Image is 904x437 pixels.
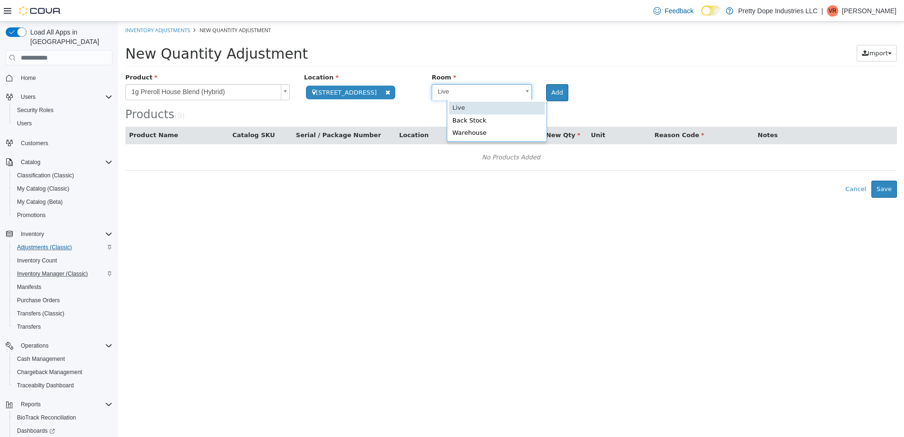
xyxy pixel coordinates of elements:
[13,425,59,437] a: Dashboards
[17,427,55,435] span: Dashboards
[13,380,78,391] a: Traceabilty Dashboard
[9,195,116,209] button: My Catalog (Beta)
[2,227,116,241] button: Inventory
[9,307,116,320] button: Transfers (Classic)
[331,93,426,105] div: Back Stock
[13,268,92,280] a: Inventory Manager (Classic)
[17,323,41,331] span: Transfers
[17,399,113,410] span: Reports
[17,211,46,219] span: Promotions
[17,257,57,264] span: Inventory Count
[17,72,40,84] a: Home
[13,367,113,378] span: Chargeback Management
[13,321,113,332] span: Transfers
[9,169,116,182] button: Classification (Classic)
[650,1,697,20] a: Feedback
[21,93,35,101] span: Users
[13,308,113,319] span: Transfers (Classic)
[13,242,76,253] a: Adjustments (Classic)
[13,268,113,280] span: Inventory Manager (Classic)
[17,340,52,351] button: Operations
[13,380,113,391] span: Traceabilty Dashboard
[17,198,63,206] span: My Catalog (Beta)
[17,172,74,179] span: Classification (Classic)
[21,401,41,408] span: Reports
[9,182,116,195] button: My Catalog (Classic)
[13,196,67,208] a: My Catalog (Beta)
[2,398,116,411] button: Reports
[13,281,45,293] a: Manifests
[738,5,817,17] p: Pretty Dope Industries LLC
[21,342,49,350] span: Operations
[17,120,32,127] span: Users
[13,425,113,437] span: Dashboards
[13,255,61,266] a: Inventory Count
[17,414,76,421] span: BioTrack Reconciliation
[17,283,41,291] span: Manifests
[17,106,53,114] span: Security Roles
[9,411,116,424] button: BioTrack Reconciliation
[17,382,74,389] span: Traceabilty Dashboard
[13,183,113,194] span: My Catalog (Classic)
[2,90,116,104] button: Users
[17,157,113,168] span: Catalog
[2,339,116,352] button: Operations
[26,27,113,46] span: Load All Apps in [GEOGRAPHIC_DATA]
[17,297,60,304] span: Purchase Orders
[9,366,116,379] button: Chargeback Management
[13,118,35,129] a: Users
[9,294,116,307] button: Purchase Orders
[9,379,116,392] button: Traceabilty Dashboard
[9,104,116,117] button: Security Roles
[331,105,426,118] div: Warehouse
[17,355,65,363] span: Cash Management
[17,244,72,251] span: Adjustments (Classic)
[9,209,116,222] button: Promotions
[17,157,44,168] button: Catalog
[9,241,116,254] button: Adjustments (Classic)
[19,6,61,16] img: Cova
[2,136,116,149] button: Customers
[17,399,44,410] button: Reports
[13,308,68,319] a: Transfers (Classic)
[9,320,116,333] button: Transfers
[331,80,426,93] div: Live
[13,170,113,181] span: Classification (Classic)
[17,138,52,149] a: Customers
[2,71,116,85] button: Home
[17,72,113,84] span: Home
[17,340,113,351] span: Operations
[9,254,116,267] button: Inventory Count
[13,210,113,221] span: Promotions
[9,352,116,366] button: Cash Management
[13,170,78,181] a: Classification (Classic)
[17,91,39,103] button: Users
[17,91,113,103] span: Users
[665,6,694,16] span: Feedback
[701,6,721,16] input: Dark Mode
[13,196,113,208] span: My Catalog (Beta)
[17,368,82,376] span: Chargeback Management
[13,353,69,365] a: Cash Management
[17,185,70,192] span: My Catalog (Classic)
[13,412,113,423] span: BioTrack Reconciliation
[13,105,57,116] a: Security Roles
[17,270,88,278] span: Inventory Manager (Classic)
[827,5,838,17] div: Victoria Richardson
[13,118,113,129] span: Users
[13,255,113,266] span: Inventory Count
[13,210,50,221] a: Promotions
[21,230,44,238] span: Inventory
[9,280,116,294] button: Manifests
[13,295,113,306] span: Purchase Orders
[842,5,896,17] p: [PERSON_NAME]
[21,140,48,147] span: Customers
[13,295,64,306] a: Purchase Orders
[17,310,64,317] span: Transfers (Classic)
[13,242,113,253] span: Adjustments (Classic)
[13,412,80,423] a: BioTrack Reconciliation
[9,117,116,130] button: Users
[2,156,116,169] button: Catalog
[821,5,823,17] p: |
[21,74,36,82] span: Home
